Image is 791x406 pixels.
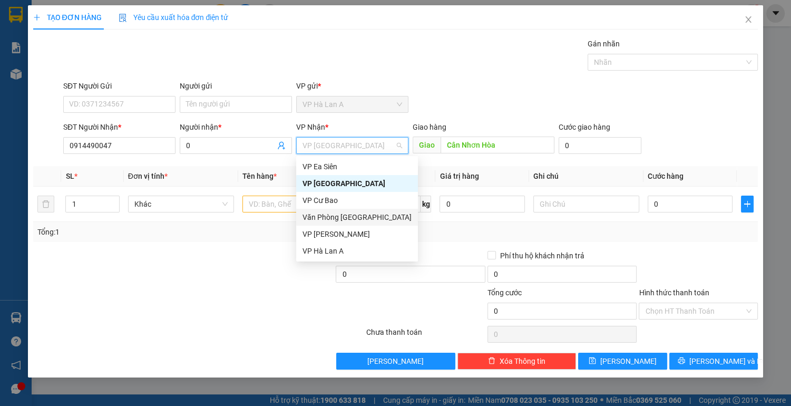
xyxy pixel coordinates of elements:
[441,137,554,153] input: Dọc đường
[119,14,127,22] img: icon
[741,196,754,212] button: plus
[669,353,758,370] button: printer[PERSON_NAME] và In
[180,80,292,92] div: Người gửi
[302,228,412,240] div: VP [PERSON_NAME]
[559,137,642,154] input: Cước giao hàng
[457,353,577,370] button: deleteXóa Thông tin
[302,245,412,257] div: VP Hà Lan A
[302,178,412,189] div: VP [GEOGRAPHIC_DATA]
[302,96,402,112] span: VP Hà Lan A
[413,137,441,153] span: Giao
[302,138,402,153] span: VP Bình Hòa
[296,243,418,259] div: VP Hà Lan A
[302,195,412,206] div: VP Cư Bao
[65,172,74,180] span: SL
[496,250,589,262] span: Phí thu hộ khách nhận trả
[529,166,643,187] th: Ghi chú
[296,123,325,131] span: VP Nhận
[336,353,455,370] button: [PERSON_NAME]
[33,13,102,22] span: TẠO ĐƠN HÀNG
[134,196,228,212] span: Khác
[242,172,277,180] span: Tên hàng
[440,196,525,212] input: 0
[533,196,639,212] input: Ghi Chú
[33,14,41,21] span: plus
[487,288,522,297] span: Tổng cước
[488,357,495,365] span: delete
[296,192,418,209] div: VP Cư Bao
[302,161,412,172] div: VP Ea Siên
[367,355,424,367] span: [PERSON_NAME]
[365,326,486,345] div: Chưa thanh toán
[559,123,610,131] label: Cước giao hàng
[119,13,229,22] span: Yêu cầu xuất hóa đơn điện tử
[589,357,596,365] span: save
[500,355,545,367] span: Xóa Thông tin
[421,196,431,212] span: kg
[600,355,657,367] span: [PERSON_NAME]
[296,80,408,92] div: VP gửi
[37,196,54,212] button: delete
[639,288,709,297] label: Hình thức thanh toán
[648,172,683,180] span: Cước hàng
[242,196,348,212] input: VD: Bàn, Ghế
[689,355,763,367] span: [PERSON_NAME] và In
[413,123,446,131] span: Giao hàng
[37,226,306,238] div: Tổng: 1
[744,15,753,24] span: close
[63,121,175,133] div: SĐT Người Nhận
[128,172,168,180] span: Đơn vị tính
[296,175,418,192] div: VP Bình Hòa
[296,209,418,226] div: Văn Phòng Sài Gòn
[277,141,286,150] span: user-add
[588,40,620,48] label: Gán nhãn
[180,121,292,133] div: Người nhận
[440,172,478,180] span: Giá trị hàng
[578,353,667,370] button: save[PERSON_NAME]
[302,211,412,223] div: Văn Phòng [GEOGRAPHIC_DATA]
[734,5,763,35] button: Close
[678,357,685,365] span: printer
[741,200,753,208] span: plus
[63,80,175,92] div: SĐT Người Gửi
[296,158,418,175] div: VP Ea Siên
[296,226,418,243] div: VP Châu Sơn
